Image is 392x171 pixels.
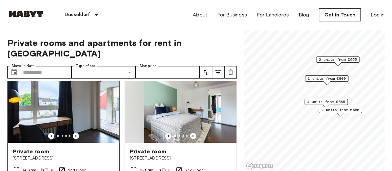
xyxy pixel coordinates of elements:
div: Map marker [305,75,348,85]
a: Mapbox logo [246,162,273,169]
button: tune [224,66,237,79]
button: Previous image [165,133,171,139]
label: Max price [140,63,156,69]
span: [STREET_ADDRESS] [13,155,114,161]
label: Type of stay [76,63,98,69]
button: Previous image [190,133,196,139]
span: 2 units from €655 [319,57,357,62]
a: Get in Touch [319,8,361,21]
button: Previous image [48,133,54,139]
button: tune [200,66,212,79]
div: Map marker [304,99,348,108]
a: About [193,11,207,19]
img: Habyt [7,11,45,17]
div: Map marker [319,107,362,116]
img: Marketing picture of unit DE-11-004-001-01HF [8,68,119,143]
a: For Landlords [257,11,289,19]
span: 1 units from €800 [308,76,346,81]
div: Map marker [316,56,359,66]
p: Dusseldorf [64,11,90,19]
span: Private rooms and apartments for rent in [GEOGRAPHIC_DATA] [7,38,237,59]
span: Private room [13,148,49,155]
button: Previous image [73,133,79,139]
label: Move-in date [12,63,35,69]
span: 4 units from €665 [307,99,345,105]
img: Marketing picture of unit DE-11-004-001-02HF [125,68,236,143]
a: Blog [299,11,309,19]
button: tune [212,66,224,79]
button: Choose date [8,66,20,79]
span: [STREET_ADDRESS] [130,155,231,161]
span: Private room [130,148,166,155]
a: For Business [217,11,247,19]
span: 2 units from €685 [321,107,359,113]
a: Log in [371,11,385,19]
